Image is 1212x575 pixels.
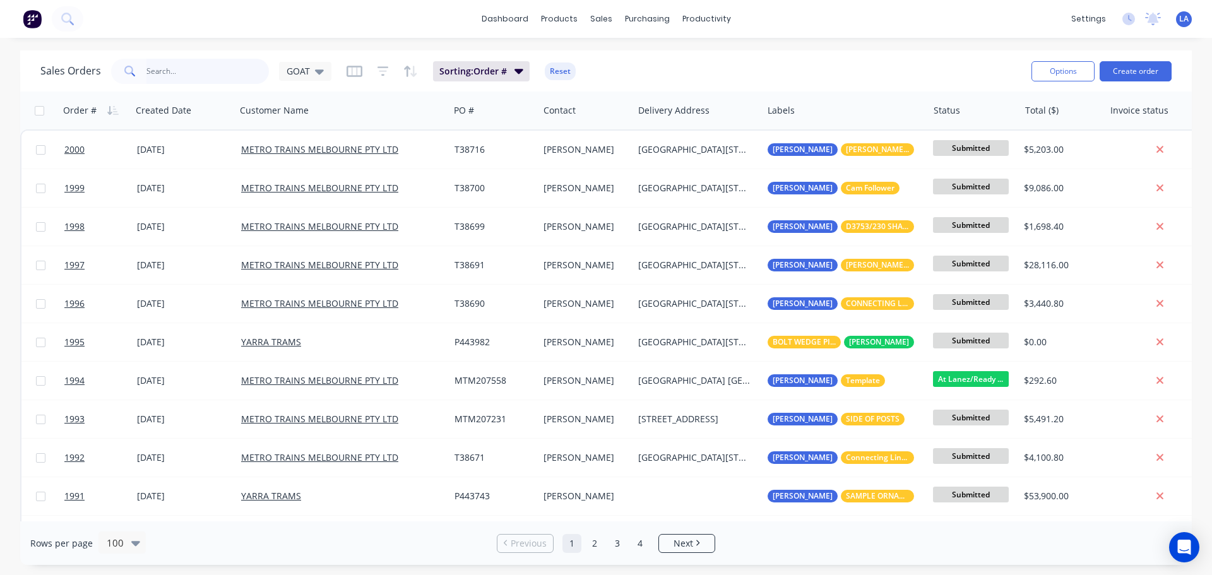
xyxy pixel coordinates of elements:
div: Created Date [136,104,191,117]
a: YARRA TRAMS [241,336,301,348]
div: [PERSON_NAME] [544,143,624,156]
button: [PERSON_NAME]Cam Follower [768,182,900,194]
div: $5,491.20 [1024,413,1095,425]
span: Sorting: Order # [439,65,507,78]
span: BOLT WEDGE PIVOT [773,336,836,348]
div: P443982 [454,336,530,348]
span: 1999 [64,182,85,194]
span: GOAT [287,64,310,78]
span: 2000 [64,143,85,156]
a: METRO TRAINS MELBOURNE PTY LTD [241,451,398,463]
div: Contact [544,104,576,117]
img: Factory [23,9,42,28]
a: Page 3 [608,534,627,553]
button: [PERSON_NAME]Connecting Link 18/18000 [768,451,914,464]
span: [PERSON_NAME] [773,297,833,310]
button: [PERSON_NAME]CONNECTING LINK TA 202 [768,297,914,310]
div: T38691 [454,259,530,271]
span: At Lanez/Ready ... [933,371,1009,387]
div: [PERSON_NAME] [544,336,624,348]
h1: Sales Orders [40,65,101,77]
span: [PERSON_NAME] RESILIENT [846,259,909,271]
a: 1991 [64,477,137,515]
div: [DATE] [137,490,231,502]
a: METRO TRAINS MELBOURNE PTY LTD [241,143,398,155]
button: BOLT WEDGE PIVOT[PERSON_NAME] [768,336,959,348]
button: Sorting:Order # [433,61,530,81]
a: Page 4 [631,534,650,553]
span: Submitted [933,140,1009,156]
span: Submitted [933,256,1009,271]
span: [PERSON_NAME] [773,413,833,425]
a: 1999 [64,169,137,207]
div: T38690 [454,297,530,310]
div: [DATE] [137,143,231,156]
a: Page 2 [585,534,604,553]
span: 1994 [64,374,85,387]
div: $4,100.80 [1024,451,1095,464]
div: [DATE] [137,182,231,194]
div: $28,116.00 [1024,259,1095,271]
div: [GEOGRAPHIC_DATA][STREET_ADDRESS] [638,220,752,233]
div: [DATE] [137,336,231,348]
div: Status [934,104,960,117]
span: [PERSON_NAME] [773,220,833,233]
div: [PERSON_NAME] [544,490,624,502]
div: [GEOGRAPHIC_DATA][STREET_ADDRESS] [638,259,752,271]
span: 1995 [64,336,85,348]
span: [PERSON_NAME] [773,259,833,271]
a: METRO TRAINS MELBOURNE PTY LTD [241,413,398,425]
span: 1998 [64,220,85,233]
div: [DATE] [137,451,231,464]
span: Connecting Link 18/18000 [846,451,909,464]
span: Template [846,374,880,387]
span: Submitted [933,448,1009,464]
div: [GEOGRAPHIC_DATA][STREET_ADDRESS] [638,297,752,310]
div: [PERSON_NAME] [544,259,624,271]
div: Invoice status [1110,104,1168,117]
span: [PERSON_NAME] [773,451,833,464]
div: productivity [676,9,737,28]
a: METRO TRAINS MELBOURNE PTY LTD [241,259,398,271]
span: Submitted [933,333,1009,348]
a: 1995 [64,323,137,361]
div: $53,900.00 [1024,490,1095,502]
span: D3753/230 SHACKLE PLATE [846,220,909,233]
span: Submitted [933,294,1009,310]
div: [DATE] [137,374,231,387]
span: 1991 [64,490,85,502]
a: 1996 [64,285,137,323]
div: [PERSON_NAME] [544,374,624,387]
a: 1997 [64,246,137,284]
div: [PERSON_NAME] [544,451,624,464]
a: 1998 [64,208,137,246]
div: $292.60 [1024,374,1095,387]
div: Order # [63,104,97,117]
div: [DATE] [137,297,231,310]
span: [PERSON_NAME] [773,490,833,502]
div: Total ($) [1025,104,1059,117]
div: [DATE] [137,413,231,425]
a: Previous page [497,537,553,550]
div: sales [584,9,619,28]
span: Rows per page [30,537,93,550]
a: METRO TRAINS MELBOURNE PTY LTD [241,220,398,232]
div: [GEOGRAPHIC_DATA][STREET_ADDRESS] [638,451,752,464]
a: METRO TRAINS MELBOURNE PTY LTD [241,182,398,194]
span: Submitted [933,179,1009,194]
div: [PERSON_NAME] [544,297,624,310]
a: 1993 [64,400,137,438]
button: Reset [545,62,576,80]
span: Next [674,537,693,550]
span: 1993 [64,413,85,425]
span: LA [1179,13,1189,25]
div: Open Intercom Messenger [1169,532,1199,562]
span: 1996 [64,297,85,310]
div: $0.00 [1024,336,1095,348]
a: dashboard [475,9,535,28]
div: T38671 [454,451,530,464]
div: products [535,9,584,28]
a: YARRA TRAMS [241,490,301,502]
span: [PERSON_NAME] [773,374,833,387]
span: [PERSON_NAME] [773,143,833,156]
